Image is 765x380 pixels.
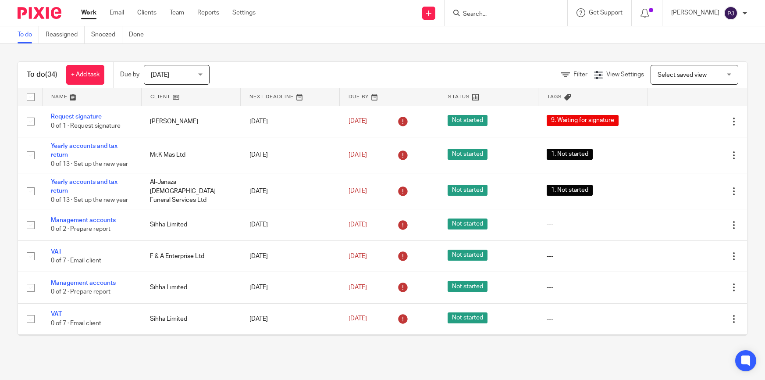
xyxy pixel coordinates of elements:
div: --- [547,252,639,261]
span: [DATE] [349,188,367,194]
span: 0 of 13 · Set up the new year [51,161,128,167]
a: Done [129,26,150,43]
a: Snoozed [91,26,122,43]
div: --- [547,315,639,323]
td: [DATE] [241,335,340,366]
span: Not started [448,250,487,261]
a: Management accounts [51,217,116,223]
span: (34) [45,71,57,78]
span: Not started [448,115,487,126]
span: Not started [448,219,487,229]
img: svg%3E [724,6,738,20]
td: [PERSON_NAME] [141,106,240,137]
a: Yearly accounts and tax return [51,143,117,158]
span: 0 of 7 · Email client [51,320,101,326]
span: Not started [448,281,487,292]
a: To do [18,26,39,43]
td: [DATE] [241,106,340,137]
td: [DATE] [241,240,340,272]
span: View Settings [606,72,644,78]
a: Yearly accounts and tax return [51,179,117,194]
span: Tags [547,94,562,99]
h1: To do [27,70,57,79]
a: Team [170,8,184,17]
td: Mr.K Mas Ltd [141,137,240,173]
td: F & A Enterprise Ltd [141,240,240,272]
td: CTRL London ltd [141,335,240,366]
a: Reassigned [46,26,85,43]
span: [DATE] [349,253,367,259]
a: Management accounts [51,280,116,286]
span: [DATE] [349,118,367,125]
a: Email [110,8,124,17]
span: 0 of 13 · Set up the new year [51,197,128,203]
td: Al-Janaza [DEMOGRAPHIC_DATA] Funeral Services Ltd [141,173,240,209]
a: VAT [51,311,62,317]
a: Request signature [51,114,102,120]
p: Due by [120,70,139,79]
div: --- [547,220,639,229]
span: 1. Not started [547,185,593,196]
img: Pixie [18,7,61,19]
span: 0 of 2 · Prepare report [51,289,110,295]
span: [DATE] [349,222,367,228]
span: 9. Waiting for signature [547,115,619,126]
span: [DATE] [349,152,367,158]
td: [DATE] [241,209,340,240]
span: Get Support [589,10,623,16]
td: [DATE] [241,173,340,209]
td: [DATE] [241,137,340,173]
span: Select saved view [658,72,707,78]
div: --- [547,283,639,292]
p: [PERSON_NAME] [671,8,719,17]
a: Clients [137,8,157,17]
input: Search [462,11,541,18]
td: Sihha Limited [141,209,240,240]
a: Work [81,8,96,17]
a: VAT [51,249,62,255]
span: 1. Not started [547,149,593,160]
span: Not started [448,312,487,323]
span: [DATE] [349,284,367,290]
td: [DATE] [241,303,340,334]
span: Not started [448,185,487,196]
span: [DATE] [349,316,367,322]
a: + Add task [66,65,104,85]
td: Sihha Limited [141,303,240,334]
span: 0 of 1 · Request signature [51,123,121,129]
span: Filter [573,72,587,78]
td: [DATE] [241,272,340,303]
span: [DATE] [151,72,169,78]
td: Sihha Limited [141,272,240,303]
a: Reports [197,8,219,17]
a: Settings [232,8,256,17]
span: 0 of 2 · Prepare report [51,226,110,233]
span: Not started [448,149,487,160]
span: 0 of 7 · Email client [51,258,101,264]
